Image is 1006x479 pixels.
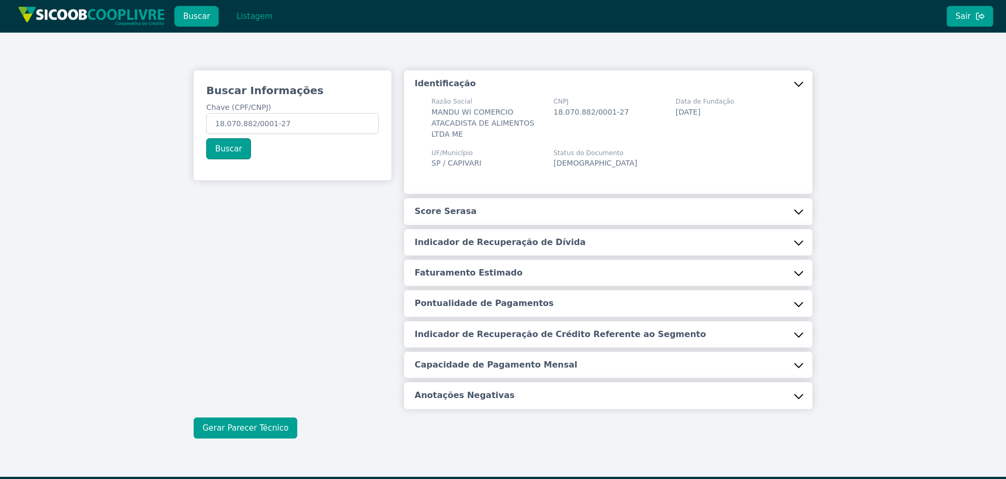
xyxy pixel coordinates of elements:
button: Listagem [227,6,281,27]
h5: Faturamento Estimado [415,267,522,279]
span: Chave (CPF/CNPJ) [206,103,271,111]
button: Gerar Parecer Técnico [194,417,297,439]
h3: Buscar Informações [206,83,379,98]
button: Sair [947,6,993,27]
input: Chave (CPF/CNPJ) [206,113,379,134]
span: UF/Município [431,148,481,158]
span: Data de Fundação [676,97,734,106]
h5: Capacidade de Pagamento Mensal [415,359,577,371]
button: Faturamento Estimado [404,260,812,286]
h5: Anotações Negativas [415,390,515,401]
h5: Indicador de Recuperação de Dívida [415,237,586,248]
button: Capacidade de Pagamento Mensal [404,352,812,378]
span: CNPJ [554,97,629,106]
img: img/sicoob_cooplivre.png [18,6,165,26]
span: [DEMOGRAPHIC_DATA] [554,159,637,167]
span: MANDU WI COMERCIO ATACADISTA DE ALIMENTOS LTDA ME [431,108,534,138]
button: Buscar [206,138,251,159]
button: Pontualidade de Pagamentos [404,290,812,317]
span: SP / CAPIVARI [431,159,481,167]
button: Buscar [174,6,219,27]
h5: Pontualidade de Pagamentos [415,298,554,309]
h5: Identificação [415,78,476,89]
button: Indicador de Recuperação de Crédito Referente ao Segmento [404,321,812,348]
button: Anotações Negativas [404,382,812,409]
h5: Score Serasa [415,206,477,217]
button: Identificação [404,70,812,97]
span: [DATE] [676,108,700,116]
h5: Indicador de Recuperação de Crédito Referente ao Segmento [415,329,706,340]
span: Razão Social [431,97,541,106]
button: Indicador de Recuperação de Dívida [404,229,812,256]
span: 18.070.882/0001-27 [554,108,629,116]
button: Score Serasa [404,198,812,225]
span: Status do Documento [554,148,637,158]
